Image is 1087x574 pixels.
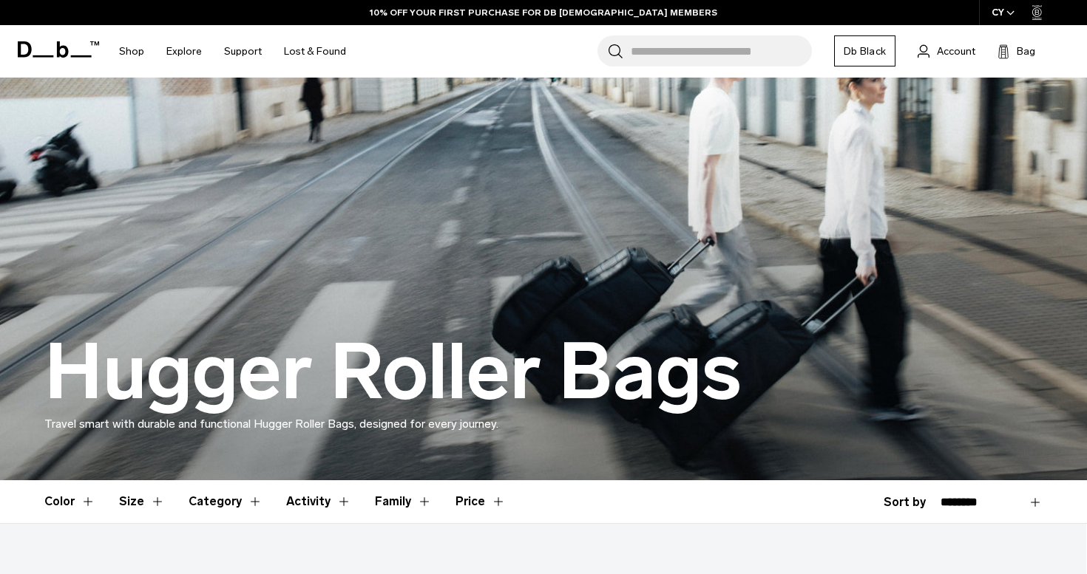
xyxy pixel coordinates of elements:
button: Toggle Filter [119,480,165,523]
span: Bag [1017,44,1035,59]
button: Bag [998,42,1035,60]
button: Toggle Filter [375,480,432,523]
button: Toggle Price [456,480,506,523]
a: 10% OFF YOUR FIRST PURCHASE FOR DB [DEMOGRAPHIC_DATA] MEMBERS [370,6,717,19]
button: Toggle Filter [189,480,263,523]
a: Shop [119,25,144,78]
nav: Main Navigation [108,25,357,78]
a: Account [918,42,975,60]
span: Travel smart with durable and functional Hugger Roller Bags, designed for every journey. [44,417,498,431]
a: Db Black [834,35,895,66]
span: Account [937,44,975,59]
a: Explore [166,25,202,78]
h1: Hugger Roller Bags [44,329,742,415]
a: Lost & Found [284,25,346,78]
button: Toggle Filter [44,480,95,523]
a: Support [224,25,262,78]
button: Toggle Filter [286,480,351,523]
